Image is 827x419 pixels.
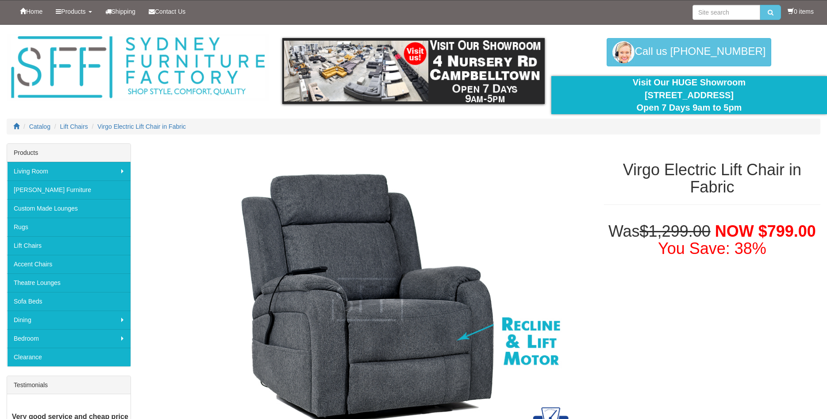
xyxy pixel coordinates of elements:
[7,218,131,236] a: Rugs
[61,8,85,15] span: Products
[99,0,142,23] a: Shipping
[7,181,131,199] a: [PERSON_NAME] Furniture
[7,162,131,181] a: Living Room
[112,8,136,15] span: Shipping
[7,273,131,292] a: Theatre Lounges
[692,5,760,20] input: Site search
[7,311,131,329] a: Dining
[7,255,131,273] a: Accent Chairs
[142,0,192,23] a: Contact Us
[13,0,49,23] a: Home
[658,239,766,258] font: You Save: 38%
[97,123,186,130] a: Virgo Electric Lift Chair in Fabric
[7,236,131,255] a: Lift Chairs
[715,222,816,240] span: NOW $799.00
[604,223,820,258] h1: Was
[7,144,131,162] div: Products
[7,34,269,101] img: Sydney Furniture Factory
[7,199,131,218] a: Custom Made Lounges
[604,161,820,196] h1: Virgo Electric Lift Chair in Fabric
[7,376,131,394] div: Testimonials
[788,7,814,16] li: 0 items
[26,8,42,15] span: Home
[60,123,88,130] a: Lift Chairs
[155,8,185,15] span: Contact Us
[558,76,820,114] div: Visit Our HUGE Showroom [STREET_ADDRESS] Open 7 Days 9am to 5pm
[282,38,545,104] img: showroom.gif
[7,348,131,366] a: Clearance
[640,222,711,240] del: $1,299.00
[49,0,98,23] a: Products
[7,292,131,311] a: Sofa Beds
[7,329,131,348] a: Bedroom
[29,123,50,130] a: Catalog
